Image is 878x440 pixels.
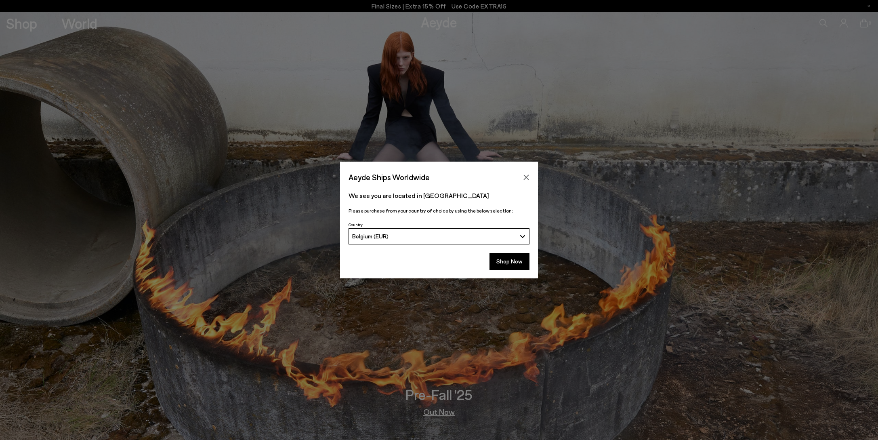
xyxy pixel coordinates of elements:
[352,233,389,240] span: Belgium (EUR)
[349,191,529,200] p: We see you are located in [GEOGRAPHIC_DATA]
[520,171,532,183] button: Close
[349,222,363,227] span: Country
[489,253,529,270] button: Shop Now
[349,207,529,215] p: Please purchase from your country of choice by using the below selection:
[349,170,430,184] span: Aeyde Ships Worldwide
